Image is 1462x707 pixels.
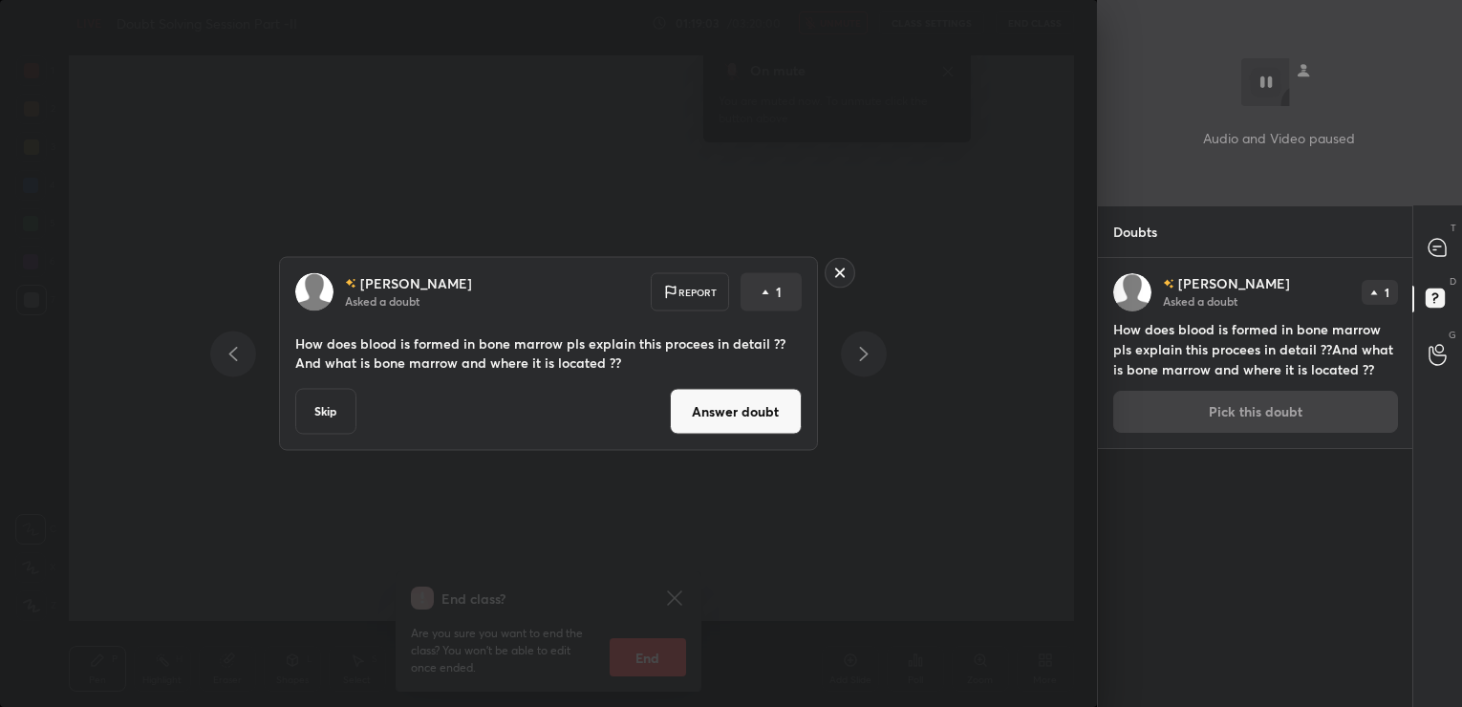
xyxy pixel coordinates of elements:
[345,293,419,309] p: Asked a doubt
[345,278,356,289] img: no-rating-badge.077c3623.svg
[651,273,729,311] div: Report
[295,389,356,435] button: Skip
[776,283,782,302] p: 1
[1163,293,1237,309] p: Asked a doubt
[1098,206,1172,257] p: Doubts
[1113,273,1151,311] img: default.png
[1449,328,1456,342] p: G
[1113,319,1398,379] h4: How does blood is formed in bone marrow pls explain this procees in detail ??And what is bone mar...
[360,276,472,291] p: [PERSON_NAME]
[295,334,802,373] p: How does blood is formed in bone marrow pls explain this procees in detail ??And what is bone mar...
[670,389,802,435] button: Answer doubt
[1450,274,1456,289] p: D
[295,273,333,311] img: default.png
[1451,221,1456,235] p: T
[1098,258,1413,707] div: grid
[1385,287,1389,298] p: 1
[1178,276,1290,291] p: [PERSON_NAME]
[1203,128,1355,148] p: Audio and Video paused
[1163,279,1174,289] img: no-rating-badge.077c3623.svg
